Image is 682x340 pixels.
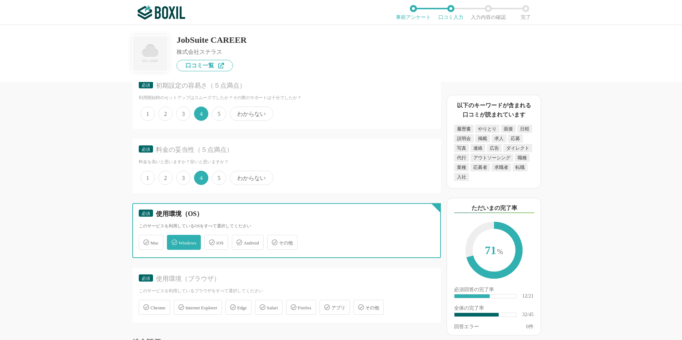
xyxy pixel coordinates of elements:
[279,240,293,246] span: その他
[141,107,155,121] span: 1
[395,5,432,20] li: 事前アンケート
[230,171,273,185] span: わからない
[156,145,422,154] div: 料金の妥当性（５点満点）
[526,324,534,329] div: 件
[470,163,490,171] div: 応募者
[176,107,190,121] span: 3
[454,204,534,213] div: ただいまの完了率
[487,144,502,152] div: 広告
[475,125,499,133] div: やりとり
[454,287,534,294] div: 必須回答の完了率
[454,313,499,316] div: ​
[331,305,345,310] span: アプリ
[515,154,530,162] div: 職種
[142,147,150,152] span: 必須
[501,125,516,133] div: 面接
[470,154,513,162] div: アウトソーシング
[176,171,190,185] span: 3
[142,211,150,216] span: 必須
[142,83,150,88] span: 必須
[194,171,208,185] span: 4
[177,49,247,55] div: 株式会社ステラス
[298,305,311,310] span: Firefox
[230,107,273,121] span: わからない
[454,294,490,298] div: ​
[469,5,507,20] li: 入力内容の確認
[475,134,490,143] div: 掲載
[139,159,434,165] div: 料金を高いと思いますか？安いと思いますか？
[156,274,422,283] div: 使用環境（ブラウザ）
[141,171,155,185] span: 1
[139,95,434,101] div: 利用開始時のセットアップはスムーズでしたか？その際のサポートは十分でしたか？
[365,305,379,310] span: その他
[216,240,223,246] span: iOS
[454,306,534,312] div: 全体の完了率
[139,288,434,294] div: このサービスを利用しているブラウザをすべて選択してください
[156,81,422,90] div: 初期設定の容易さ（５点満点）
[492,163,511,171] div: 求職者
[522,294,534,299] div: 12/21
[185,63,214,68] span: 口コミ一覧
[454,154,469,162] div: 代行
[158,171,173,185] span: 2
[470,144,485,152] div: 連絡
[473,229,515,273] span: 71
[454,163,469,171] div: 業種
[158,107,173,121] span: 2
[454,134,474,143] div: 説明会
[179,240,196,246] span: Windows
[454,125,474,133] div: 履歴書
[492,134,507,143] div: 求人
[185,305,217,310] span: Internet Explorer
[156,210,422,218] div: 使用環境（OS）
[151,305,166,310] span: Chrome
[267,305,278,310] span: Safari
[177,60,233,71] a: 口コミ一覧
[497,248,503,256] span: %
[177,36,247,44] div: JobSuite CAREER
[212,171,226,185] span: 5
[508,134,523,143] div: 応募
[517,125,532,133] div: 日程
[139,223,434,229] div: このサービスを利用しているOSをすべて選択してください
[432,5,469,20] li: 口コミ入力
[522,312,534,317] div: 32/45
[507,5,544,20] li: 完了
[513,163,528,171] div: 転職
[503,144,532,152] div: ダイレクト
[454,144,469,152] div: 写真
[454,173,469,181] div: 入社
[454,101,534,119] div: 以下のキーワードが含まれる口コミが読まれています
[454,324,479,329] div: 回答エラー
[237,305,247,310] span: Edge
[151,240,159,246] span: Mac
[194,107,208,121] span: 4
[526,324,529,329] span: 0
[142,276,150,281] span: 必須
[138,5,185,20] img: ボクシルSaaS_ロゴ
[244,240,259,246] span: Android
[212,107,226,121] span: 5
